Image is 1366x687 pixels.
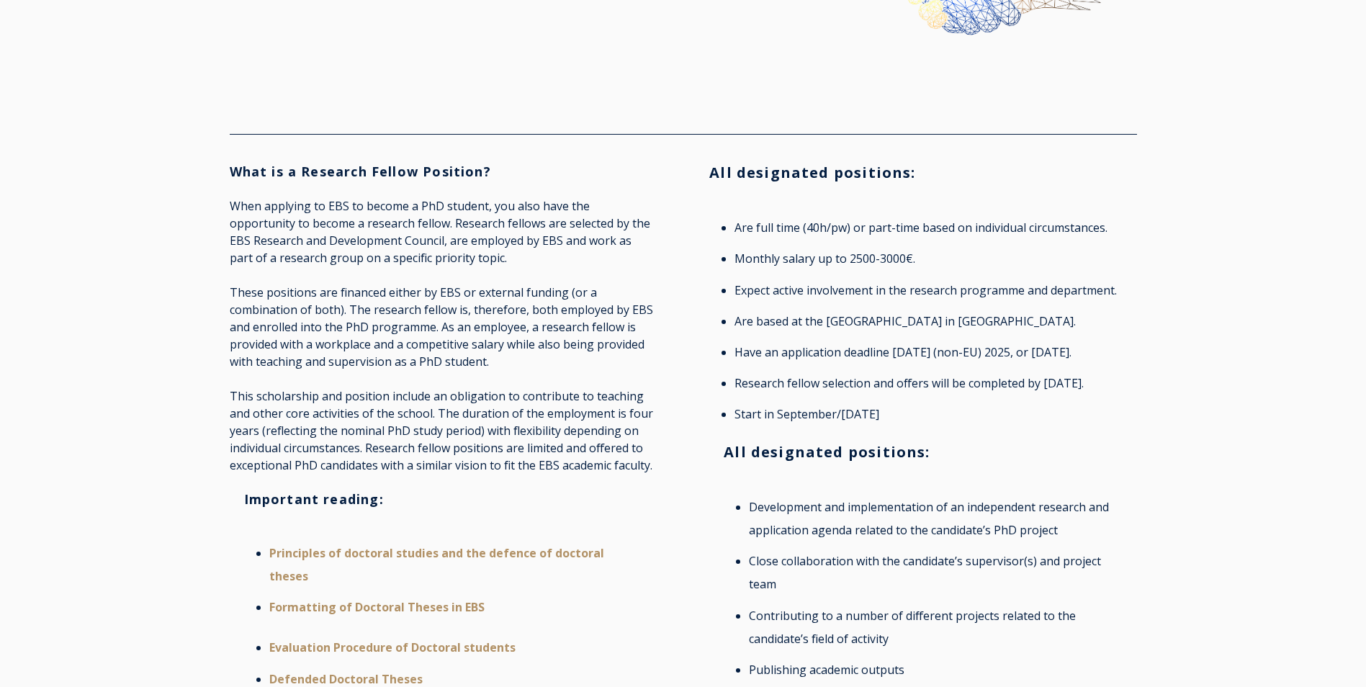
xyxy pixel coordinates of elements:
a: Formatting of Doctoral Theses in EBS [269,599,485,615]
li: Are based at the [GEOGRAPHIC_DATA] in [GEOGRAPHIC_DATA]. [734,310,1128,333]
li: Start in September/[DATE] [734,403,1128,426]
li: Are full time (40h/pw) or part-time based on individual circumstances. [734,216,1128,239]
li: Contributing to a number of different projects related to the candidate’s field of activity [749,604,1114,650]
h3: Important reading: [244,491,642,508]
a: Defended Doctoral Theses [269,671,423,687]
h3: What is a Research Fellow Position? [230,163,657,180]
h3: All designated positions: [724,443,1122,461]
li: Close collaboration with the candidate’s supervisor(s) and project team [749,549,1114,596]
p: When applying to EBS to become a PhD student, you also have the opportunity to become a research ... [230,197,657,266]
h3: All designated positions: [709,163,1136,181]
a: Principles of doctoral studies and the defence of doctoral theses [269,545,604,584]
li: Development and implementation of an independent research and application agenda related to the c... [749,495,1114,542]
p: These positions are financed either by EBS or external funding (or a combination of both). The re... [230,284,657,370]
li: Expect active involvement in the research programme and department. [734,279,1128,302]
li: Monthly salary up to 2500-3000€. [734,247,1128,270]
li: Research fellow selection and offers will be completed by [DATE]. [734,372,1128,395]
li: Publishing academic outputs [749,658,1114,681]
li: Have an application deadline [DATE] (non-EU) 2025, or [DATE]. [734,341,1128,364]
p: This scholarship and position include an obligation to contribute to teaching and other core acti... [230,387,657,474]
a: Evaluation Procedure of Doctoral students [269,639,516,655]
